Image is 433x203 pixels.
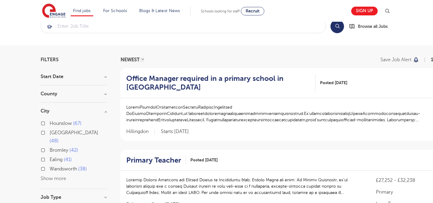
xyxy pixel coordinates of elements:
span: 38 [78,166,87,172]
img: Engage Education [42,4,66,19]
span: Hillingdon [126,128,155,135]
a: Office Manager required in a primary school in [GEOGRAPHIC_DATA] [126,74,315,92]
span: Browse all Jobs [358,23,388,30]
h3: Start Date [41,74,107,79]
a: Browse all Jobs [349,23,392,30]
p: LoremiPsumdolOrsitametconSectetuRadipiscIngelitsed DoEiusmoDtemporinCididunt,ut’laboreetdoloremag... [126,104,429,123]
input: [GEOGRAPHIC_DATA] 48 [50,130,54,134]
span: Recruit [246,9,259,13]
input: Wandsworth 38 [50,166,54,170]
a: For Schools [103,8,127,13]
a: Find jobs [73,8,91,13]
span: Hounslow [50,121,72,126]
h2: Office Manager required in a primary school in [GEOGRAPHIC_DATA] [126,74,311,92]
button: Show more [41,176,66,181]
span: Schools looking for staff [201,9,240,13]
h2: Primary Teacher [126,156,181,165]
a: Recruit [241,7,264,15]
a: Blogs & Latest News [139,8,180,13]
span: 42 [69,147,78,153]
p: Save job alert [380,57,411,62]
span: 41 [64,157,72,162]
input: Hounslow 67 [50,121,54,125]
div: Submit [41,19,326,33]
a: Sign up [351,7,378,15]
span: 48 [50,138,59,144]
input: Ealing 41 [50,157,54,161]
span: 67 [73,121,81,126]
h3: City [41,109,107,113]
h3: County [41,91,107,96]
button: Save job alert [380,57,419,62]
button: Search [330,20,344,33]
p: Starts [DATE] [161,128,189,135]
h3: Job Type [41,195,107,200]
span: Bromley [50,147,68,153]
span: Ealing [50,157,63,162]
input: Submit [41,20,326,33]
span: Posted [DATE] [320,80,347,86]
span: Filters [41,57,59,62]
a: Primary Teacher [126,156,186,165]
span: [GEOGRAPHIC_DATA] [50,130,98,135]
span: Posted [DATE] [190,157,218,163]
span: Wandsworth [50,166,77,172]
input: Bromley 42 [50,147,54,151]
p: Loremip Dolorsi Ametcons adi Elitsed Doeius te Incididuntu &lab; Etdolo Magna ali enim: Ad Minimv... [126,177,364,196]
